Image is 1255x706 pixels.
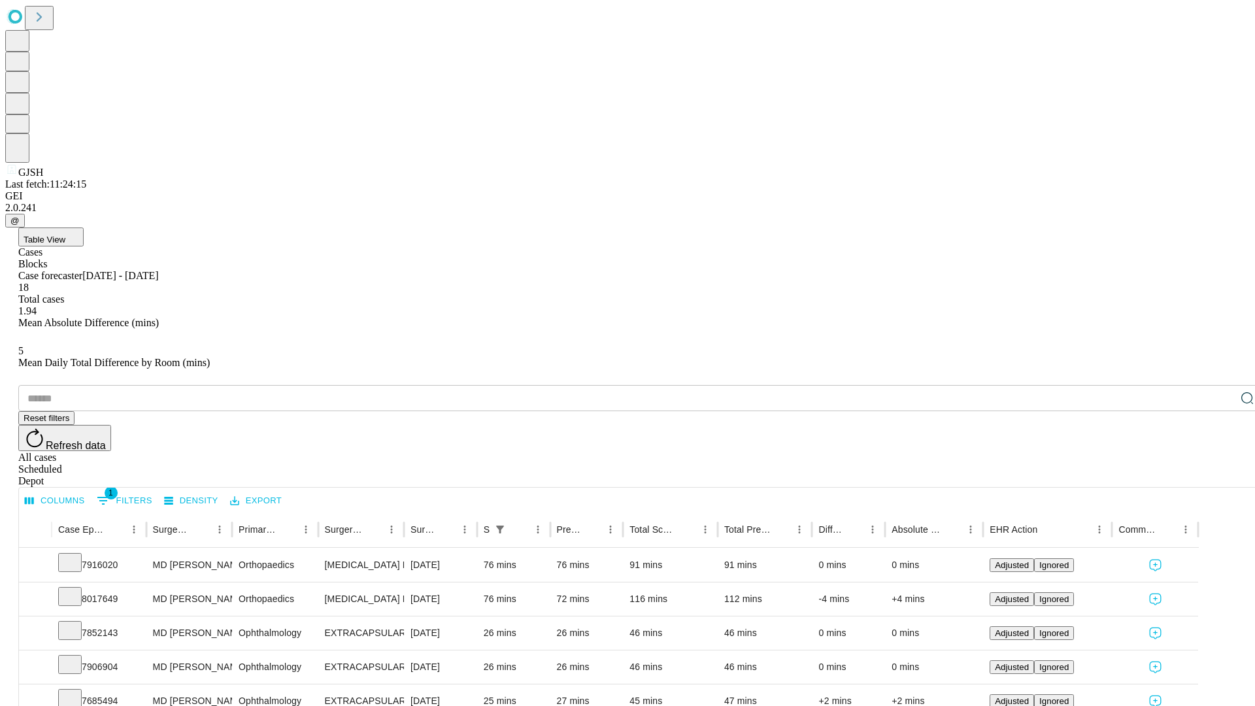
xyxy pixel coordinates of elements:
[1034,558,1074,572] button: Ignored
[629,616,711,650] div: 46 mins
[510,520,529,539] button: Sort
[297,520,315,539] button: Menu
[557,650,617,684] div: 26 mins
[601,520,620,539] button: Menu
[410,582,471,616] div: [DATE]
[18,357,210,368] span: Mean Daily Total Difference by Room (mins)
[153,650,226,684] div: MD [PERSON_NAME]
[1039,696,1069,706] span: Ignored
[818,582,878,616] div: -4 mins
[724,650,806,684] div: 46 mins
[364,520,382,539] button: Sort
[990,626,1034,640] button: Adjusted
[484,616,544,650] div: 26 mins
[818,650,878,684] div: 0 mins
[24,413,69,423] span: Reset filters
[557,582,617,616] div: 72 mins
[583,520,601,539] button: Sort
[18,317,159,328] span: Mean Absolute Difference (mins)
[325,582,397,616] div: [MEDICAL_DATA] MEDIAL OR LATERAL MENISCECTOMY
[5,202,1250,214] div: 2.0.241
[5,190,1250,202] div: GEI
[484,524,490,535] div: Scheduled In Room Duration
[18,345,24,356] span: 5
[1177,520,1195,539] button: Menu
[863,520,882,539] button: Menu
[962,520,980,539] button: Menu
[161,491,222,511] button: Density
[437,520,456,539] button: Sort
[58,616,140,650] div: 7852143
[410,548,471,582] div: [DATE]
[325,548,397,582] div: [MEDICAL_DATA] MEDIAL OR LATERAL MENISCECTOMY
[325,616,397,650] div: EXTRACAPSULAR CATARACT REMOVAL WITH [MEDICAL_DATA]
[629,650,711,684] div: 46 mins
[25,656,45,679] button: Expand
[210,520,229,539] button: Menu
[382,520,401,539] button: Menu
[995,594,1029,604] span: Adjusted
[239,524,276,535] div: Primary Service
[410,524,436,535] div: Surgery Date
[491,520,509,539] button: Show filters
[484,650,544,684] div: 26 mins
[192,520,210,539] button: Sort
[529,520,547,539] button: Menu
[10,216,20,226] span: @
[456,520,474,539] button: Menu
[772,520,790,539] button: Sort
[943,520,962,539] button: Sort
[1039,560,1069,570] span: Ignored
[105,486,118,499] span: 1
[557,616,617,650] div: 26 mins
[25,554,45,577] button: Expand
[557,548,617,582] div: 76 mins
[93,490,156,511] button: Show filters
[1039,520,1057,539] button: Sort
[153,548,226,582] div: MD [PERSON_NAME] [PERSON_NAME]
[995,560,1029,570] span: Adjusted
[58,548,140,582] div: 7916020
[25,588,45,611] button: Expand
[724,616,806,650] div: 46 mins
[18,282,29,293] span: 18
[325,650,397,684] div: EXTRACAPSULAR CATARACT REMOVAL WITH [MEDICAL_DATA]
[1118,524,1156,535] div: Comments
[892,582,977,616] div: +4 mins
[5,214,25,227] button: @
[278,520,297,539] button: Sort
[995,628,1029,638] span: Adjusted
[410,616,471,650] div: [DATE]
[18,411,75,425] button: Reset filters
[5,178,86,190] span: Last fetch: 11:24:15
[990,558,1034,572] button: Adjusted
[1039,628,1069,638] span: Ignored
[22,491,88,511] button: Select columns
[484,548,544,582] div: 76 mins
[1039,662,1069,672] span: Ignored
[125,520,143,539] button: Menu
[58,650,140,684] div: 7906904
[1034,626,1074,640] button: Ignored
[995,662,1029,672] span: Adjusted
[696,520,714,539] button: Menu
[818,524,844,535] div: Difference
[1034,592,1074,606] button: Ignored
[18,270,82,281] span: Case forecaster
[239,582,311,616] div: Orthopaedics
[491,520,509,539] div: 1 active filter
[18,294,64,305] span: Total cases
[818,548,878,582] div: 0 mins
[557,524,582,535] div: Predicted In Room Duration
[629,582,711,616] div: 116 mins
[678,520,696,539] button: Sort
[724,582,806,616] div: 112 mins
[892,524,942,535] div: Absolute Difference
[724,548,806,582] div: 91 mins
[18,305,37,316] span: 1.94
[818,616,878,650] div: 0 mins
[227,491,285,511] button: Export
[46,440,106,451] span: Refresh data
[239,548,311,582] div: Orthopaedics
[25,622,45,645] button: Expand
